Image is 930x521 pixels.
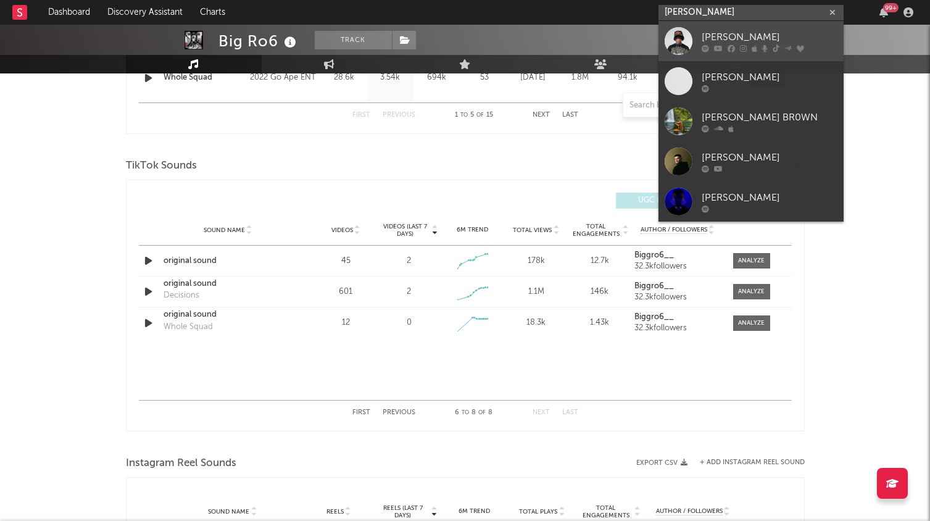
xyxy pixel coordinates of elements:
[164,309,293,321] a: original sound
[687,459,805,466] div: + Add Instagram Reel Sound
[512,72,554,84] div: [DATE]
[164,255,293,267] a: original sound
[634,262,720,271] div: 32.3k followers
[655,72,696,84] div: N/A
[507,286,565,298] div: 1.1M
[702,110,837,125] div: [PERSON_NAME] BR0WN
[317,255,375,267] div: 45
[656,507,723,515] span: Author / Followers
[352,409,370,416] button: First
[700,459,805,466] button: + Add Instagram Reel Sound
[634,324,720,333] div: 32.3k followers
[579,504,633,519] span: Total Engagements
[440,406,508,420] div: 6 8 8
[444,225,501,235] div: 6M Trend
[250,70,317,85] div: 2022 Go Ape ENT
[571,255,628,267] div: 12.7k
[331,227,353,234] span: Videos
[407,255,411,267] div: 2
[634,282,720,291] a: Biggro6__
[407,286,411,298] div: 2
[560,72,601,84] div: 1.8M
[126,159,197,173] span: TikTok Sounds
[658,181,844,222] a: [PERSON_NAME]
[476,112,484,118] span: of
[658,21,844,61] a: [PERSON_NAME]
[462,410,469,415] span: to
[407,317,412,329] div: 0
[702,30,837,44] div: [PERSON_NAME]
[218,31,299,51] div: Big Ro6
[634,293,720,302] div: 32.3k followers
[478,410,486,415] span: of
[324,72,364,84] div: 28.6k
[317,317,375,329] div: 12
[507,255,565,267] div: 178k
[533,409,550,416] button: Next
[513,227,552,234] span: Total Views
[463,72,506,84] div: 53
[204,227,245,234] span: Sound Name
[702,190,837,205] div: [PERSON_NAME]
[383,409,415,416] button: Previous
[634,313,674,321] strong: Biggro6__
[641,226,707,234] span: Author / Followers
[634,313,720,322] a: Biggro6__
[616,193,699,209] button: UGC(8)
[370,72,410,84] div: 3.54k
[571,317,628,329] div: 1.43k
[571,286,628,298] div: 146k
[562,409,578,416] button: Last
[126,456,236,471] span: Instagram Reel Sounds
[658,5,844,20] input: Search for artists
[507,317,565,329] div: 18.3k
[658,141,844,181] a: [PERSON_NAME]
[164,290,199,302] div: Decisions
[624,197,681,204] span: UGC ( 8 )
[658,61,844,101] a: [PERSON_NAME]
[208,508,249,515] span: Sound Name
[883,3,899,12] div: 99 +
[634,282,674,290] strong: Biggro6__
[376,504,430,519] span: Reels (last 7 days)
[519,508,557,515] span: Total Plays
[380,223,430,238] span: Videos (last 7 days)
[315,31,392,49] button: Track
[634,251,720,260] a: Biggro6__
[636,459,687,467] button: Export CSV
[317,286,375,298] div: 601
[164,278,293,290] a: original sound
[879,7,888,17] button: 99+
[571,223,621,238] span: Total Engagements
[607,72,649,84] div: 94.1k
[634,251,674,259] strong: Biggro6__
[702,150,837,165] div: [PERSON_NAME]
[460,112,468,118] span: to
[417,72,457,84] div: 694k
[164,72,244,84] a: Whole Squad
[702,70,837,85] div: [PERSON_NAME]
[326,508,344,515] span: Reels
[444,507,505,516] div: 6M Trend
[658,101,844,141] a: [PERSON_NAME] BR0WN
[623,101,754,110] input: Search by song name or URL
[164,321,213,333] div: Whole Squad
